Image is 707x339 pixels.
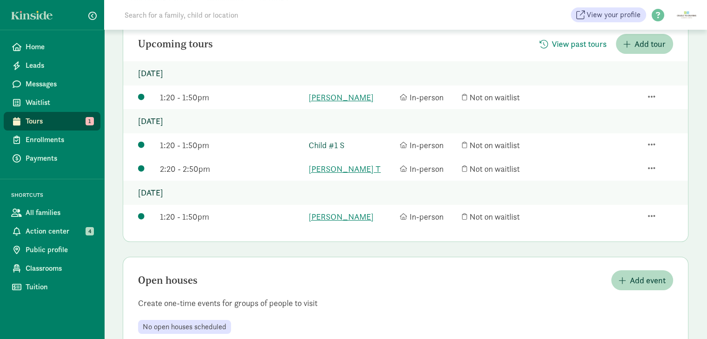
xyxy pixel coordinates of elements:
[26,207,93,218] span: All families
[462,163,548,175] div: Not on waitlist
[138,39,213,50] h2: Upcoming tours
[4,130,100,149] a: Enrollments
[616,34,673,54] button: Add tour
[119,6,380,24] input: Search for a family, child or location
[26,41,93,52] span: Home
[552,38,607,50] span: View past tours
[4,241,100,259] a: Public profile
[4,259,100,278] a: Classrooms
[571,7,646,22] a: View your profile
[160,91,304,104] div: 1:20 - 1:50pm
[123,298,688,309] p: Create one-time events for groups of people to visit
[123,61,688,85] p: [DATE]
[532,34,614,54] button: View past tours
[661,294,707,339] iframe: Chat Widget
[143,323,226,331] span: No open houses scheduled
[4,278,100,296] a: Tuition
[4,203,100,222] a: All families
[462,210,548,223] div: Not on waitlist
[4,38,100,56] a: Home
[26,134,93,145] span: Enrollments
[86,227,94,235] span: 4
[309,210,395,223] a: [PERSON_NAME]
[4,93,100,112] a: Waitlist
[400,163,457,175] div: In-person
[309,163,395,175] a: [PERSON_NAME] T
[123,181,688,205] p: [DATE]
[611,270,673,290] button: Add event
[26,263,93,274] span: Classrooms
[587,9,641,20] span: View your profile
[309,91,395,104] a: [PERSON_NAME]
[86,117,94,125] span: 1
[26,281,93,293] span: Tuition
[4,149,100,168] a: Payments
[26,153,93,164] span: Payments
[26,244,93,255] span: Public profile
[138,275,198,286] h2: Open houses
[630,274,666,287] span: Add event
[160,210,304,223] div: 1:20 - 1:50pm
[123,109,688,133] p: [DATE]
[634,38,666,50] span: Add tour
[462,91,548,104] div: Not on waitlist
[309,139,395,151] a: Child #1 S
[160,139,304,151] div: 1:20 - 1:50pm
[400,91,457,104] div: In-person
[532,39,614,50] a: View past tours
[400,210,457,223] div: In-person
[26,97,93,108] span: Waitlist
[4,56,100,75] a: Leads
[400,139,457,151] div: In-person
[4,222,100,241] a: Action center 4
[4,75,100,93] a: Messages
[160,163,304,175] div: 2:20 - 2:50pm
[26,60,93,71] span: Leads
[462,139,548,151] div: Not on waitlist
[4,112,100,130] a: Tours 1
[26,116,93,127] span: Tours
[26,78,93,90] span: Messages
[26,226,93,237] span: Action center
